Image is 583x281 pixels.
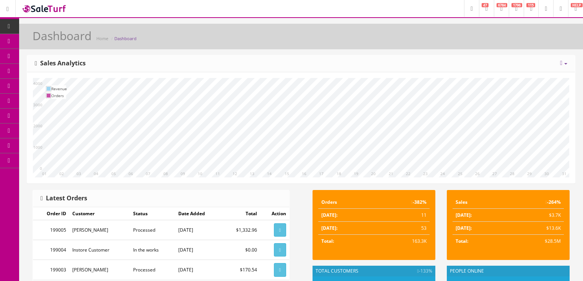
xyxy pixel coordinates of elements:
strong: [DATE]: [321,212,337,218]
td: Processed [130,260,175,280]
td: In the works [130,240,175,260]
td: 163.3K [375,235,430,248]
h1: Dashboard [33,29,91,42]
strong: [DATE]: [456,225,472,231]
span: HELP [571,3,583,7]
td: $13.6K [508,222,564,235]
td: Status [130,207,175,220]
td: Orders [318,196,375,209]
td: 11 [375,209,430,222]
img: SaleTurf [21,3,67,14]
td: [DATE] [175,240,222,260]
strong: Total: [321,238,334,244]
td: [DATE] [175,260,222,280]
td: Customer [69,207,130,220]
td: -264% [508,196,564,209]
td: $0.00 [221,240,260,260]
td: [DATE] [175,220,222,240]
span: 47 [482,3,489,7]
td: Action [260,207,289,220]
strong: [DATE]: [456,212,472,218]
td: $3.7K [508,209,564,222]
td: 199003 [33,260,69,280]
td: Orders [51,92,67,99]
strong: [DATE]: [321,225,337,231]
td: $28.5M [508,235,564,248]
strong: Total: [456,238,468,244]
span: 115 [526,3,535,7]
td: Instore Customer [69,240,130,260]
td: 199004 [33,240,69,260]
h3: Latest Orders [41,195,87,202]
td: 53 [375,222,430,235]
h3: Sales Analytics [35,60,86,67]
td: [PERSON_NAME] [69,220,130,240]
span: 1796 [511,3,522,7]
td: Revenue [51,85,67,92]
a: Home [96,36,108,41]
td: Sales [453,196,508,209]
td: 199005 [33,220,69,240]
td: Processed [130,220,175,240]
div: Total Customers [313,266,435,276]
td: Order ID [33,207,69,220]
a: Dashboard [114,36,137,41]
div: People Online [447,266,570,276]
td: $1,332.96 [221,220,260,240]
span: -133% [417,268,432,275]
span: 6784 [497,3,507,7]
td: [PERSON_NAME] [69,260,130,280]
td: Date Added [175,207,222,220]
td: $170.54 [221,260,260,280]
td: -382% [375,196,430,209]
td: Total [221,207,260,220]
